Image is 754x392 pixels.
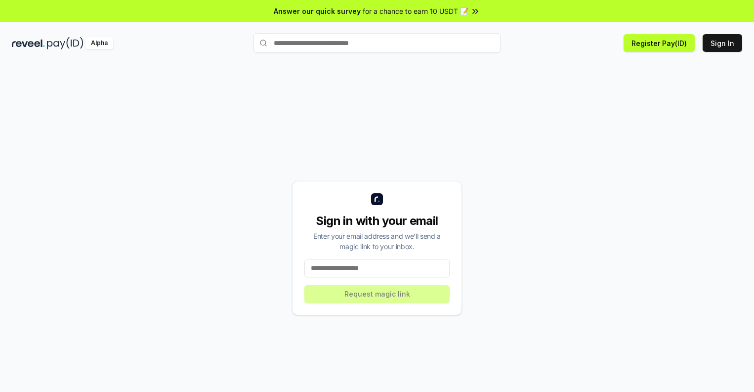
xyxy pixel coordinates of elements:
span: for a chance to earn 10 USDT 📝 [363,6,468,16]
button: Register Pay(ID) [624,34,695,52]
div: Alpha [85,37,113,49]
img: pay_id [47,37,84,49]
img: reveel_dark [12,37,45,49]
span: Answer our quick survey [274,6,361,16]
div: Sign in with your email [304,213,450,229]
div: Enter your email address and we’ll send a magic link to your inbox. [304,231,450,252]
button: Sign In [703,34,742,52]
img: logo_small [371,193,383,205]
